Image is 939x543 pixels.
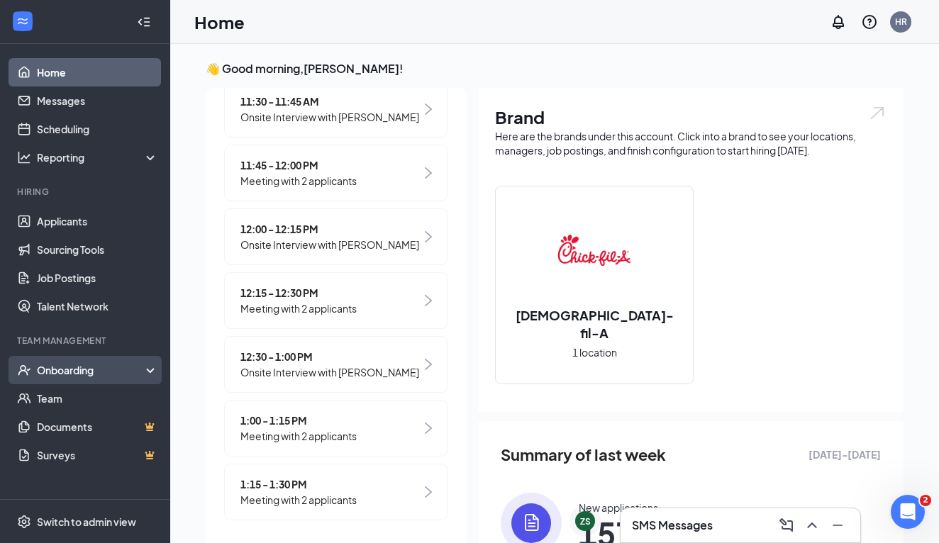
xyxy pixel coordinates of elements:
a: Sourcing Tools [37,235,158,264]
a: Home [37,58,158,86]
div: Team Management [17,335,155,347]
span: 1 location [572,345,617,360]
svg: ComposeMessage [778,517,795,534]
span: Onsite Interview with [PERSON_NAME] [240,109,419,125]
h3: 👋 Good morning, [PERSON_NAME] ! [206,61,904,77]
div: HR [895,16,907,28]
img: Chick-fil-A [549,210,640,301]
div: New applications [579,500,658,515]
div: Here are the brands under this account. Click into a brand to see your locations, managers, job p... [495,129,887,157]
h1: Home [194,10,245,34]
span: Onsite Interview with [PERSON_NAME] [240,237,419,252]
span: Meeting with 2 applicants [240,301,357,316]
svg: Analysis [17,150,31,164]
svg: Collapse [137,15,151,29]
span: 12:30 - 1:00 PM [240,349,419,364]
span: Meeting with 2 applicants [240,173,357,189]
button: ComposeMessage [775,514,798,537]
a: Team [37,384,158,413]
a: SurveysCrown [37,441,158,469]
span: Meeting with 2 applicants [240,492,357,508]
a: Talent Network [37,292,158,320]
span: 1:15 - 1:30 PM [240,476,357,492]
a: Messages [37,86,158,115]
a: Scheduling [37,115,158,143]
span: Summary of last week [501,442,666,467]
div: Hiring [17,186,155,198]
a: DocumentsCrown [37,413,158,441]
svg: WorkstreamLogo [16,14,30,28]
a: Applicants [37,207,158,235]
span: 12:00 - 12:15 PM [240,221,419,237]
h2: [DEMOGRAPHIC_DATA]-fil-A [496,306,693,342]
button: ChevronUp [801,514,823,537]
iframe: Intercom live chat [891,495,925,529]
div: Switch to admin view [37,515,136,529]
span: 11:30 - 11:45 AM [240,94,419,109]
h3: SMS Messages [632,517,713,533]
div: ZS [580,515,591,527]
button: Minimize [826,514,849,537]
a: Job Postings [37,264,158,292]
svg: Minimize [829,517,846,534]
span: 1:00 - 1:15 PM [240,413,357,428]
div: Onboarding [37,363,146,377]
svg: Settings [17,515,31,529]
div: Reporting [37,150,159,164]
span: 2 [920,495,931,506]
h1: Brand [495,105,887,129]
span: Onsite Interview with [PERSON_NAME] [240,364,419,380]
span: [DATE] - [DATE] [809,447,881,462]
span: 11:45 - 12:00 PM [240,157,357,173]
svg: UserCheck [17,363,31,377]
span: Meeting with 2 applicants [240,428,357,444]
svg: ChevronUp [804,517,821,534]
svg: Notifications [830,13,847,30]
svg: QuestionInfo [861,13,878,30]
span: 12:15 - 12:30 PM [240,285,357,301]
img: open.6027fd2a22e1237b5b06.svg [868,105,887,121]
